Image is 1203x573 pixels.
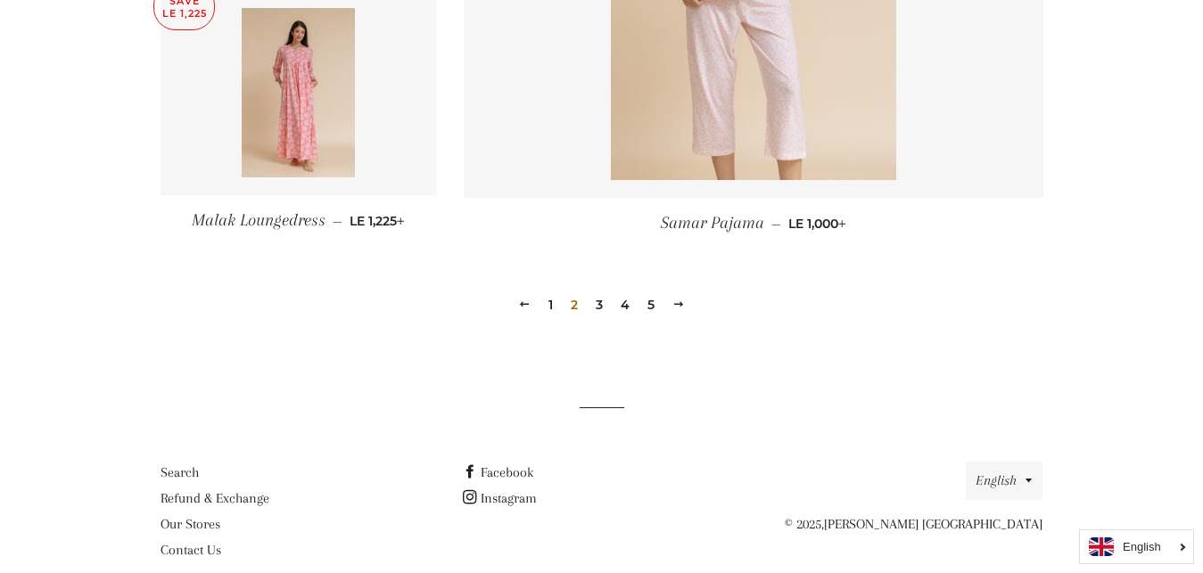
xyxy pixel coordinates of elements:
a: English [1089,537,1184,556]
span: — [771,216,781,232]
a: 3 [589,291,610,318]
a: Malak Loungedress — LE 1,225 [161,195,437,246]
a: Refund & Exchange [161,490,269,506]
a: Facebook [463,464,533,480]
a: Our Stores [161,516,220,532]
span: LE 1,225 [350,213,405,229]
a: Instagram [463,490,537,506]
a: Samar Pajama — LE 1,000 [464,198,1043,249]
button: English [966,462,1042,500]
a: [PERSON_NAME] [GEOGRAPHIC_DATA] [824,516,1042,532]
span: Malak Loungedress [192,210,325,230]
a: 1 [541,291,560,318]
span: LE 1,000 [788,216,846,232]
a: Search [161,464,199,480]
span: Samar Pajama [661,213,764,233]
a: Contact Us [161,542,221,558]
a: 5 [640,291,662,318]
i: English [1123,541,1161,553]
span: — [333,213,342,229]
a: 4 [614,291,637,318]
span: 2 [564,291,585,318]
p: © 2025, [766,513,1042,536]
